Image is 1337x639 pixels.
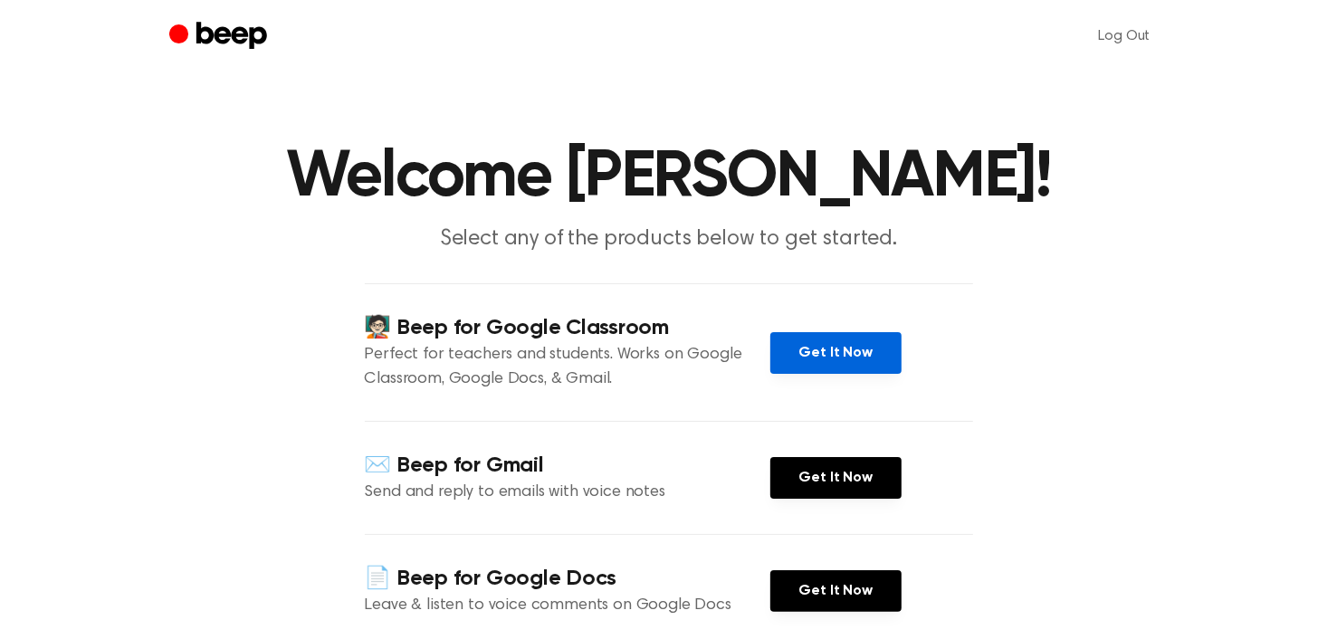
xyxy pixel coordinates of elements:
a: Log Out [1081,14,1169,58]
p: Select any of the products below to get started. [321,224,1017,254]
a: Get It Now [770,570,902,612]
h1: Welcome [PERSON_NAME]! [205,145,1132,210]
a: Beep [169,19,272,54]
p: Send and reply to emails with voice notes [365,481,770,505]
a: Get It Now [770,332,902,374]
h4: 🧑🏻‍🏫 Beep for Google Classroom [365,313,770,343]
a: Get It Now [770,457,902,499]
p: Perfect for teachers and students. Works on Google Classroom, Google Docs, & Gmail. [365,343,770,392]
h4: ✉️ Beep for Gmail [365,451,770,481]
p: Leave & listen to voice comments on Google Docs [365,594,770,618]
h4: 📄 Beep for Google Docs [365,564,770,594]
